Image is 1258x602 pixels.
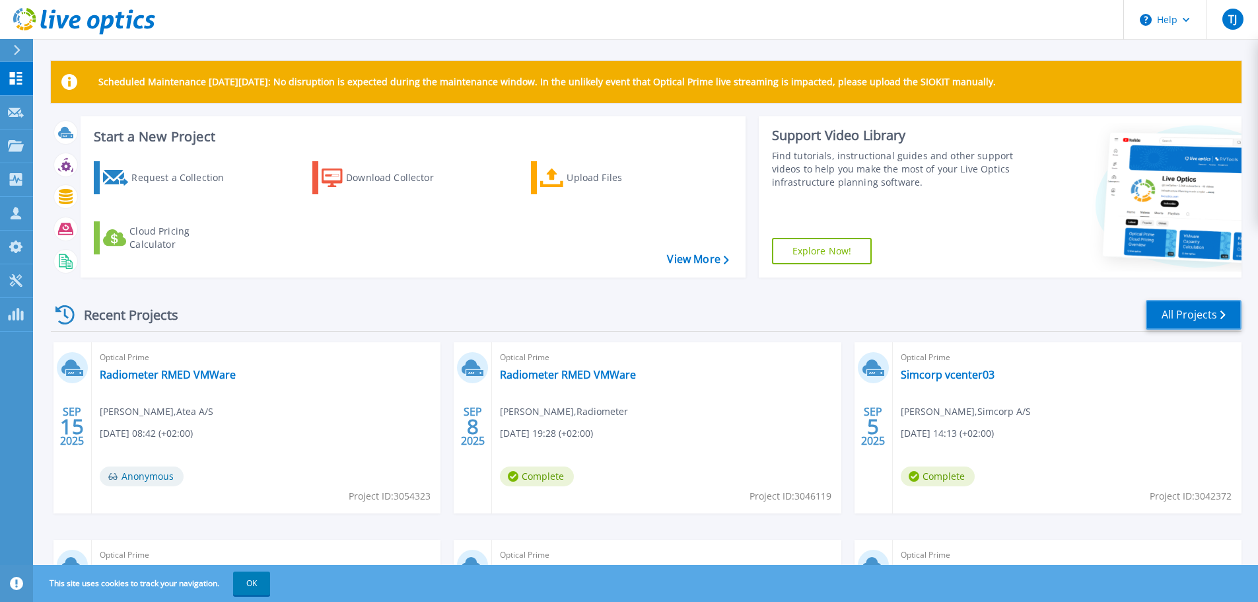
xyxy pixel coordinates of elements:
[500,467,574,486] span: Complete
[100,426,193,441] span: [DATE] 08:42 (+02:00)
[772,127,1018,144] div: Support Video Library
[467,421,479,432] span: 8
[59,402,85,451] div: SEP 2025
[460,402,485,451] div: SEP 2025
[100,548,433,562] span: Optical Prime
[901,548,1234,562] span: Optical Prime
[750,489,831,504] span: Project ID: 3046119
[867,421,879,432] span: 5
[500,548,833,562] span: Optical Prime
[901,350,1234,365] span: Optical Prime
[349,489,431,504] span: Project ID: 3054323
[98,77,996,87] p: Scheduled Maintenance [DATE][DATE]: No disruption is expected during the maintenance window. In t...
[346,165,452,191] div: Download Collector
[100,404,213,419] span: [PERSON_NAME] , Atea A/S
[1146,300,1241,330] a: All Projects
[100,368,236,381] a: Radiometer RMED VMWare
[312,161,460,194] a: Download Collector
[94,221,241,254] a: Cloud Pricing Calculator
[531,161,678,194] a: Upload Files
[1228,14,1237,24] span: TJ
[500,426,593,441] span: [DATE] 19:28 (+02:00)
[60,421,84,432] span: 15
[901,404,1031,419] span: [PERSON_NAME] , Simcorp A/S
[36,572,270,595] span: This site uses cookies to track your navigation.
[233,572,270,595] button: OK
[500,404,628,419] span: [PERSON_NAME] , Radiometer
[860,402,886,451] div: SEP 2025
[772,238,872,264] a: Explore Now!
[901,368,995,381] a: Simcorp vcenter03
[129,225,235,251] div: Cloud Pricing Calculator
[901,467,975,486] span: Complete
[500,350,833,365] span: Optical Prime
[772,149,1018,189] div: Find tutorials, instructional guides and other support videos to help you make the most of your L...
[500,368,636,381] a: Radiometer RMED VMWare
[94,130,728,144] h3: Start a New Project
[131,165,237,191] div: Request a Collection
[100,467,184,486] span: Anonymous
[901,426,994,441] span: [DATE] 14:13 (+02:00)
[94,161,241,194] a: Request a Collection
[1150,489,1232,504] span: Project ID: 3042372
[100,350,433,365] span: Optical Prime
[51,299,196,331] div: Recent Projects
[567,165,672,191] div: Upload Files
[667,253,728,266] a: View More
